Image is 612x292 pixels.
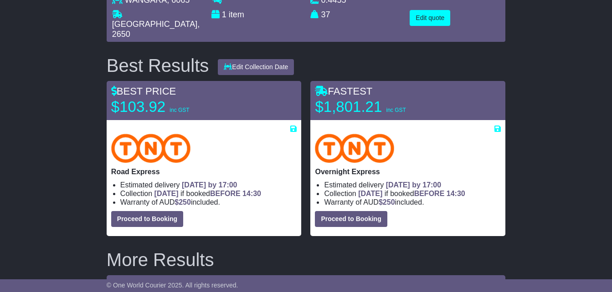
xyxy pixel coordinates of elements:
[120,198,297,206] li: Warranty of AUD included.
[182,181,237,189] span: [DATE] by 17:00
[102,55,214,76] div: Best Results
[210,190,241,197] span: BEFORE
[111,134,190,163] img: TNT Domestic: Road Express
[414,190,445,197] span: BEFORE
[379,198,395,206] span: $
[120,189,297,198] li: Collection
[112,20,200,39] span: , 2650
[324,198,501,206] li: Warranty of AUD included.
[154,190,179,197] span: [DATE]
[386,107,406,113] span: inc GST
[242,190,261,197] span: 14:30
[324,181,501,189] li: Estimated delivery
[111,86,176,97] span: BEST PRICE
[111,98,225,116] p: $103.92
[120,181,297,189] li: Estimated delivery
[315,167,501,176] p: Overnight Express
[321,10,330,19] span: 37
[154,190,261,197] span: if booked
[112,20,197,29] span: [GEOGRAPHIC_DATA]
[107,250,505,270] h2: More Results
[229,10,244,19] span: item
[386,181,442,189] span: [DATE] by 17:00
[111,167,297,176] p: Road Express
[218,59,294,75] button: Edit Collection Date
[383,198,395,206] span: 250
[315,134,394,163] img: TNT Domestic: Overnight Express
[324,189,501,198] li: Collection
[315,211,387,227] button: Proceed to Booking
[170,107,189,113] span: inc GST
[315,98,429,116] p: $1,801.21
[315,86,372,97] span: FASTEST
[447,190,465,197] span: 14:30
[410,10,450,26] button: Edit quote
[111,211,183,227] button: Proceed to Booking
[179,198,191,206] span: 250
[107,282,238,289] span: © One World Courier 2025. All rights reserved.
[358,190,382,197] span: [DATE]
[222,10,226,19] span: 1
[358,190,465,197] span: if booked
[175,198,191,206] span: $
